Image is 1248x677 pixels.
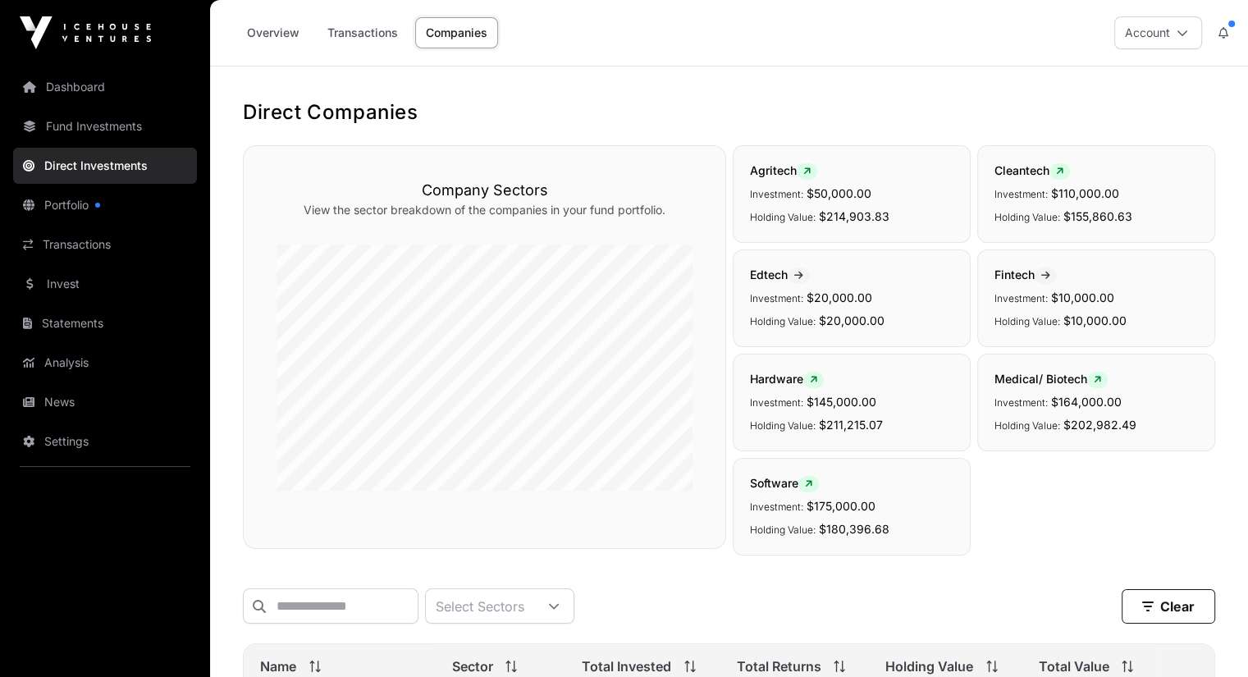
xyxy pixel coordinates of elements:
span: $211,215.07 [819,418,883,432]
span: Agritech [750,162,953,180]
button: Account [1114,16,1202,49]
span: $20,000.00 [807,290,872,304]
a: Transactions [13,226,197,263]
a: Direct Investments [13,148,197,184]
a: Invest [13,266,197,302]
img: Icehouse Ventures Logo [20,16,151,49]
span: Holding Value: [750,315,816,327]
span: Investment: [994,396,1048,409]
a: Fund Investments [13,108,197,144]
span: Medical/ Biotech [994,371,1198,388]
span: Total Value [1038,656,1109,676]
span: Investment: [750,501,803,513]
a: Analysis [13,345,197,381]
span: Fintech [994,267,1198,284]
span: Investment: [750,292,803,304]
span: $145,000.00 [807,395,876,409]
span: $155,860.63 [1063,209,1132,223]
p: View the sector breakdown of the companies in your fund portfolio. [277,202,693,218]
a: Transactions [317,17,409,48]
a: Companies [415,17,498,48]
span: Total Returns [736,656,821,676]
span: $110,000.00 [1051,186,1119,200]
h3: Company Sectors [277,179,693,202]
span: Holding Value [885,656,973,676]
span: Holding Value: [750,524,816,536]
span: Investment: [750,396,803,409]
span: $202,982.49 [1063,418,1136,432]
button: Clear [1122,589,1215,624]
span: Holding Value: [750,419,816,432]
a: Statements [13,305,197,341]
span: $50,000.00 [807,186,871,200]
span: $164,000.00 [1051,395,1122,409]
span: $10,000.00 [1063,313,1127,327]
span: Cleantech [994,162,1198,180]
span: $180,396.68 [819,522,889,536]
span: Sector [451,656,492,676]
span: Edtech [750,267,953,284]
span: $20,000.00 [819,313,885,327]
div: Select Sectors [426,589,534,623]
span: Hardware [750,371,953,388]
span: $10,000.00 [1051,290,1114,304]
span: Investment: [994,292,1048,304]
span: Holding Value: [994,419,1060,432]
span: Investment: [750,188,803,200]
span: Name [260,656,296,676]
a: Portfolio [13,187,197,223]
a: Overview [236,17,310,48]
a: Dashboard [13,69,197,105]
span: Holding Value: [750,211,816,223]
a: News [13,384,197,420]
span: Holding Value: [994,211,1060,223]
h1: Direct Companies [243,99,1215,126]
span: Investment: [994,188,1048,200]
span: $175,000.00 [807,499,875,513]
span: Total Invested [582,656,671,676]
span: Holding Value: [994,315,1060,327]
span: Software [750,475,953,492]
a: Settings [13,423,197,460]
span: $214,903.83 [819,209,889,223]
iframe: Chat Widget [1166,598,1248,677]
